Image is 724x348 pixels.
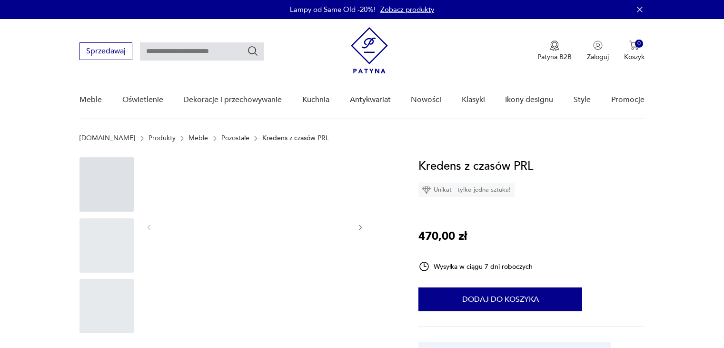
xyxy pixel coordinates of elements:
[418,227,467,246] p: 470,00 zł
[611,82,645,118] a: Promocje
[635,40,643,48] div: 0
[149,134,176,142] a: Produkty
[183,82,282,118] a: Dekoracje i przechowywanie
[79,82,102,118] a: Meble
[418,261,533,272] div: Wysyłka w ciągu 7 dni roboczych
[593,41,603,50] img: Ikonka użytkownika
[411,82,441,118] a: Nowości
[574,82,591,118] a: Style
[505,82,553,118] a: Ikony designu
[350,82,391,118] a: Antykwariat
[462,82,485,118] a: Klasyki
[629,41,639,50] img: Ikona koszyka
[550,41,559,51] img: Ikona medalu
[302,82,329,118] a: Kuchnia
[418,157,533,175] h1: Kredens z czasów PRL
[422,185,431,194] img: Ikona diamentu
[418,287,582,311] button: Dodaj do koszyka
[262,134,329,142] p: Kredens z czasów PRL
[79,42,132,60] button: Sprzedawaj
[587,41,609,61] button: Zaloguj
[624,41,645,61] button: 0Koszyk
[290,5,376,14] p: Lampy od Same Old -20%!
[79,134,135,142] a: [DOMAIN_NAME]
[624,52,645,61] p: Koszyk
[221,134,249,142] a: Pozostałe
[163,157,347,296] img: Zdjęcie produktu Kredens z czasów PRL
[351,27,388,73] img: Patyna - sklep z meblami i dekoracjami vintage
[537,52,572,61] p: Patyna B2B
[537,41,572,61] a: Ikona medaluPatyna B2B
[188,134,208,142] a: Meble
[587,52,609,61] p: Zaloguj
[380,5,434,14] a: Zobacz produkty
[247,45,258,57] button: Szukaj
[537,41,572,61] button: Patyna B2B
[418,183,515,197] div: Unikat - tylko jedna sztuka!
[79,49,132,55] a: Sprzedawaj
[122,82,163,118] a: Oświetlenie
